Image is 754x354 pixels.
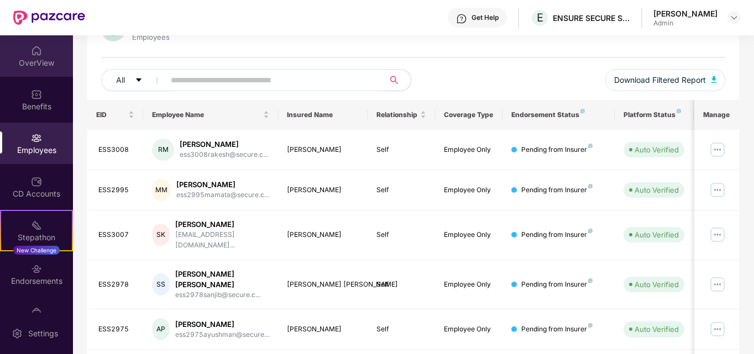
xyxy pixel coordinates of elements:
[176,190,269,200] div: ess2995mamata@secure.c...
[175,290,269,300] div: ess2978sanjib@secure.c...
[553,13,630,23] div: ENSURE SECURE SERVICES PRIVATE LIMITED
[588,229,593,233] img: svg+xml;base64,PHN2ZyB4bWxucz0iaHR0cDovL3d3dy53My5vcmcvMjAwMC9zdmciIHdpZHRoPSI4IiBoZWlnaHQ9IjgiIH...
[31,220,42,231] img: svg+xml;base64,PHN2ZyB4bWxucz0iaHR0cDovL3d3dy53My5vcmcvMjAwMC9zdmciIHdpZHRoPSIyMSIgaGVpZ2h0PSIyMC...
[709,226,726,244] img: manageButton
[521,279,593,290] div: Pending from Insurer
[152,139,174,161] div: RM
[13,10,85,25] img: New Pazcare Logo
[456,13,467,24] img: svg+xml;base64,PHN2ZyBpZD0iSGVscC0zMngzMiIgeG1sbnM9Imh0dHA6Ly93d3cudzMub3JnLzIwMDAvc3ZnIiB3aWR0aD...
[96,110,127,119] span: EID
[653,8,718,19] div: [PERSON_NAME]
[31,263,42,274] img: svg+xml;base64,PHN2ZyBpZD0iRW5kb3JzZW1lbnRzIiB4bWxucz0iaHR0cDovL3d3dy53My5vcmcvMjAwMC9zdmciIHdpZH...
[384,69,411,91] button: search
[444,185,494,196] div: Employee Only
[588,278,593,283] img: svg+xml;base64,PHN2ZyB4bWxucz0iaHR0cDovL3d3dy53My5vcmcvMjAwMC9zdmciIHdpZHRoPSI4IiBoZWlnaHQ9IjgiIH...
[287,279,359,290] div: [PERSON_NAME] [PERSON_NAME]
[180,150,268,160] div: ess3008rakesh@secure.c...
[116,74,125,86] span: All
[653,19,718,28] div: Admin
[521,230,593,240] div: Pending from Insurer
[694,100,739,130] th: Manage
[287,145,359,155] div: [PERSON_NAME]
[376,110,418,119] span: Relationship
[135,76,143,85] span: caret-down
[152,110,261,119] span: Employee Name
[709,276,726,293] img: manageButton
[87,100,144,130] th: EID
[588,144,593,148] img: svg+xml;base64,PHN2ZyB4bWxucz0iaHR0cDovL3d3dy53My5vcmcvMjAwMC9zdmciIHdpZHRoPSI4IiBoZWlnaHQ9IjgiIH...
[152,318,170,340] div: AP
[376,230,426,240] div: Self
[152,273,169,295] div: SS
[98,230,135,240] div: ESS3007
[278,100,368,130] th: Insured Name
[368,100,435,130] th: Relationship
[614,74,706,86] span: Download Filtered Report
[31,45,42,56] img: svg+xml;base64,PHN2ZyBpZD0iSG9tZSIgeG1sbnM9Imh0dHA6Ly93d3cudzMub3JnLzIwMDAvc3ZnIiB3aWR0aD0iMjAiIG...
[605,69,726,91] button: Download Filtered Report
[98,185,135,196] div: ESS2995
[730,13,739,22] img: svg+xml;base64,PHN2ZyBpZD0iRHJvcGRvd24tMzJ4MzIiIHhtbG5zPSJodHRwOi8vd3d3LnczLm9yZy8yMDAwL3N2ZyIgd2...
[376,185,426,196] div: Self
[376,145,426,155] div: Self
[588,323,593,327] img: svg+xml;base64,PHN2ZyB4bWxucz0iaHR0cDovL3d3dy53My5vcmcvMjAwMC9zdmciIHdpZHRoPSI4IiBoZWlnaHQ9IjgiIH...
[635,279,679,290] div: Auto Verified
[635,324,679,335] div: Auto Verified
[588,184,593,188] img: svg+xml;base64,PHN2ZyB4bWxucz0iaHR0cDovL3d3dy53My5vcmcvMjAwMC9zdmciIHdpZHRoPSI4IiBoZWlnaHQ9IjgiIH...
[152,179,171,201] div: MM
[152,224,170,246] div: SK
[31,307,42,318] img: svg+xml;base64,PHN2ZyBpZD0iTXlfT3JkZXJzIiBkYXRhLW5hbWU9Ik15IE9yZGVycyIgeG1sbnM9Imh0dHA6Ly93d3cudz...
[175,319,269,330] div: [PERSON_NAME]
[511,110,606,119] div: Endorsement Status
[376,279,426,290] div: Self
[98,324,135,335] div: ESS2975
[287,324,359,335] div: [PERSON_NAME]
[143,100,278,130] th: Employee Name
[537,11,543,24] span: E
[444,145,494,155] div: Employee Only
[180,139,268,150] div: [PERSON_NAME]
[175,230,269,251] div: [EMAIL_ADDRESS][DOMAIN_NAME]...
[287,230,359,240] div: [PERSON_NAME]
[635,144,679,155] div: Auto Verified
[624,110,684,119] div: Platform Status
[98,279,135,290] div: ESS2978
[175,269,269,290] div: [PERSON_NAME] [PERSON_NAME]
[521,185,593,196] div: Pending from Insurer
[176,179,269,190] div: [PERSON_NAME]
[472,13,499,22] div: Get Help
[130,33,172,41] div: Employees
[435,100,502,130] th: Coverage Type
[444,324,494,335] div: Employee Only
[25,328,61,339] div: Settings
[635,229,679,240] div: Auto Verified
[101,69,169,91] button: Allcaret-down
[31,176,42,187] img: svg+xml;base64,PHN2ZyBpZD0iQ0RfQWNjb3VudHMiIGRhdGEtbmFtZT0iQ0QgQWNjb3VudHMiIHhtbG5zPSJodHRwOi8vd3...
[635,184,679,196] div: Auto Verified
[709,141,726,158] img: manageButton
[31,133,42,144] img: svg+xml;base64,PHN2ZyBpZD0iRW1wbG95ZWVzIiB4bWxucz0iaHR0cDovL3d3dy53My5vcmcvMjAwMC9zdmciIHdpZHRoPS...
[521,324,593,335] div: Pending from Insurer
[1,232,72,243] div: Stepathon
[521,145,593,155] div: Pending from Insurer
[444,279,494,290] div: Employee Only
[709,181,726,199] img: manageButton
[677,109,681,113] img: svg+xml;base64,PHN2ZyB4bWxucz0iaHR0cDovL3d3dy53My5vcmcvMjAwMC9zdmciIHdpZHRoPSI4IiBoZWlnaHQ9IjgiIH...
[709,320,726,338] img: manageButton
[287,185,359,196] div: [PERSON_NAME]
[31,89,42,100] img: svg+xml;base64,PHN2ZyBpZD0iQmVuZWZpdHMiIHhtbG5zPSJodHRwOi8vd3d3LnczLm9yZy8yMDAwL3N2ZyIgd2lkdGg9Ij...
[580,109,585,113] img: svg+xml;base64,PHN2ZyB4bWxucz0iaHR0cDovL3d3dy53My5vcmcvMjAwMC9zdmciIHdpZHRoPSI4IiBoZWlnaHQ9IjgiIH...
[175,330,269,340] div: ess2975ayushman@secure...
[98,145,135,155] div: ESS3008
[384,76,405,84] span: search
[175,219,269,230] div: [PERSON_NAME]
[711,76,717,83] img: svg+xml;base64,PHN2ZyB4bWxucz0iaHR0cDovL3d3dy53My5vcmcvMjAwMC9zdmciIHhtbG5zOnhsaW5rPSJodHRwOi8vd3...
[444,230,494,240] div: Employee Only
[13,246,60,255] div: New Challenge
[12,328,23,339] img: svg+xml;base64,PHN2ZyBpZD0iU2V0dGluZy0yMHgyMCIgeG1sbnM9Imh0dHA6Ly93d3cudzMub3JnLzIwMDAvc3ZnIiB3aW...
[376,324,426,335] div: Self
